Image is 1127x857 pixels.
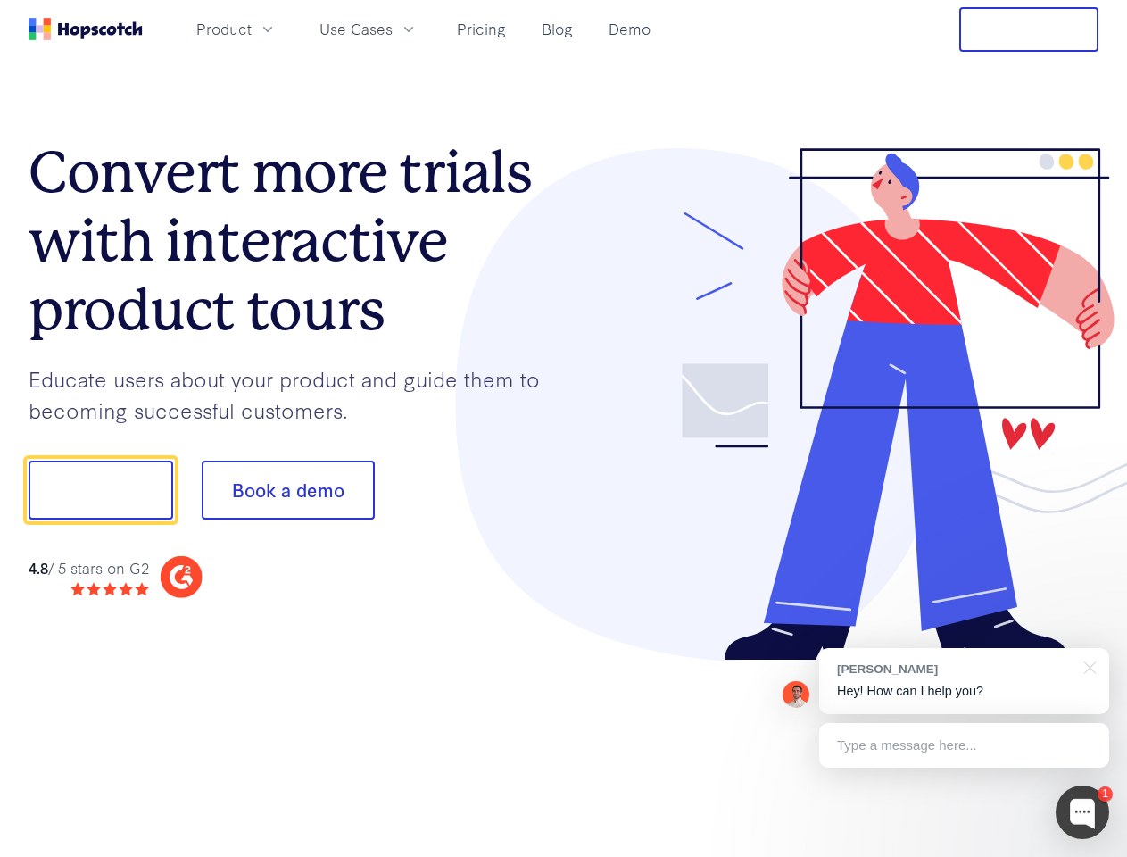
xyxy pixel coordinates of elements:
strong: 4.8 [29,557,48,578]
h1: Convert more trials with interactive product tours [29,138,564,344]
button: Use Cases [309,14,428,44]
a: Home [29,18,143,40]
p: Educate users about your product and guide them to becoming successful customers. [29,363,564,425]
a: Demo [601,14,658,44]
span: Use Cases [319,18,393,40]
div: / 5 stars on G2 [29,557,149,579]
span: Product [196,18,252,40]
button: Product [186,14,287,44]
p: Hey! How can I help you? [837,682,1091,701]
button: Free Trial [959,7,1098,52]
div: 1 [1098,786,1113,802]
button: Show me! [29,461,173,520]
img: Mark Spera [783,681,809,708]
div: [PERSON_NAME] [837,661,1073,678]
div: Type a message here... [819,723,1109,768]
a: Blog [534,14,580,44]
a: Pricing [450,14,513,44]
button: Book a demo [202,461,375,520]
